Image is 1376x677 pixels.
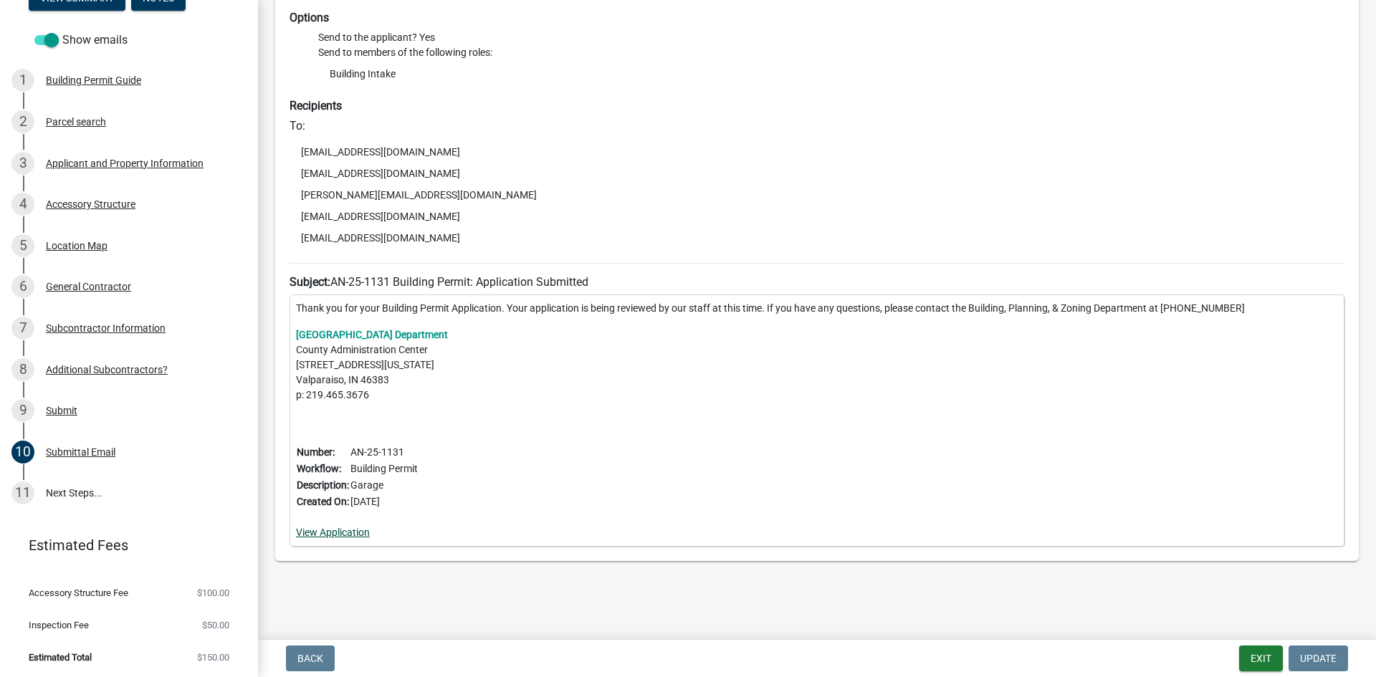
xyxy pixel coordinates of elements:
[290,275,330,289] strong: Subject:
[1289,645,1348,671] button: Update
[290,119,1344,133] h6: To:
[29,653,92,662] span: Estimated Total
[318,30,1344,45] li: Send to the applicant? Yes
[318,63,1344,85] li: Building Intake
[46,405,77,416] div: Submit
[11,358,34,381] div: 8
[11,317,34,340] div: 7
[296,527,370,538] a: View Application
[202,620,229,630] span: $50.00
[296,329,448,340] a: [GEOGRAPHIC_DATA] Department
[290,141,1344,163] li: [EMAIL_ADDRESS][DOMAIN_NAME]
[350,444,419,461] td: AN-25-1131
[297,479,349,491] b: Description:
[290,99,342,112] strong: Recipients
[1300,653,1337,664] span: Update
[290,206,1344,227] li: [EMAIL_ADDRESS][DOMAIN_NAME]
[11,481,34,504] div: 11
[296,301,1338,316] p: Thank you for your Building Permit Application. Your application is being reviewed by our staff a...
[350,494,419,510] td: [DATE]
[29,620,89,630] span: Inspection Fee
[290,184,1344,206] li: [PERSON_NAME][EMAIL_ADDRESS][DOMAIN_NAME]
[34,32,128,49] label: Show emails
[11,275,34,298] div: 6
[46,117,106,127] div: Parcel search
[286,645,335,671] button: Back
[318,45,1344,87] li: Send to members of the following roles:
[11,234,34,257] div: 5
[29,588,128,597] span: Accessory Structure Fee
[46,447,115,457] div: Submittal Email
[46,199,135,209] div: Accessory Structure
[290,11,329,24] strong: Options
[296,327,1338,403] p: County Administration Center [STREET_ADDRESS][US_STATE] Valparaiso, IN 46383 p: 219.465.3676
[46,365,168,375] div: Additional Subcontractors?
[46,158,204,168] div: Applicant and Property Information
[350,461,419,477] td: Building Permit
[11,110,34,133] div: 2
[11,531,235,560] a: Estimated Fees
[46,75,141,85] div: Building Permit Guide
[197,653,229,662] span: $150.00
[197,588,229,597] span: $100.00
[11,69,34,92] div: 1
[290,163,1344,184] li: [EMAIL_ADDRESS][DOMAIN_NAME]
[11,399,34,422] div: 9
[46,241,107,251] div: Location Map
[46,282,131,292] div: General Contractor
[11,193,34,216] div: 4
[297,496,349,507] b: Created On:
[11,441,34,464] div: 10
[46,323,166,333] div: Subcontractor Information
[350,477,419,494] td: Garage
[297,463,341,474] b: Workflow:
[1239,645,1283,671] button: Exit
[297,653,323,664] span: Back
[297,446,335,458] b: Number:
[290,227,1344,249] li: [EMAIL_ADDRESS][DOMAIN_NAME]
[290,275,1344,289] h6: AN-25-1131 Building Permit: Application Submitted
[11,152,34,175] div: 3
